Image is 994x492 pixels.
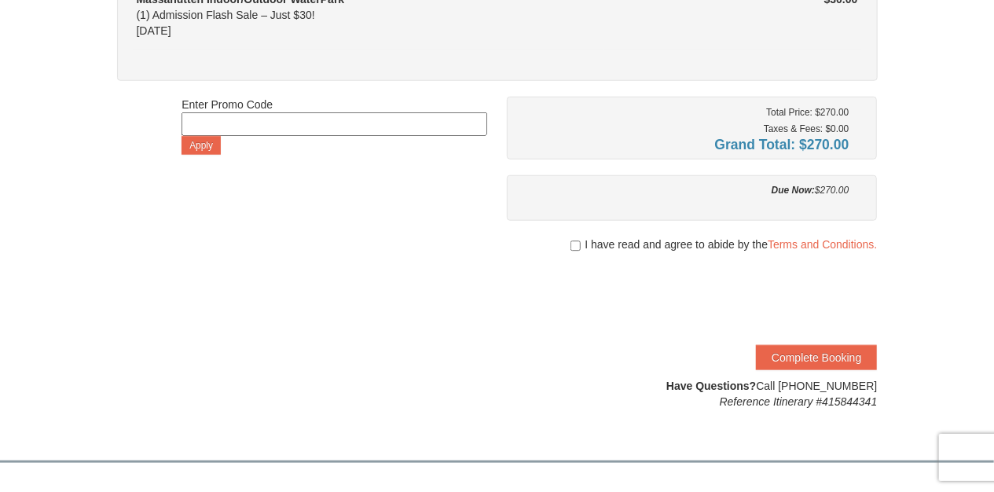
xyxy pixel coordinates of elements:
[766,107,849,118] small: Total Price: $270.00
[519,137,849,152] h4: Grand Total: $270.00
[182,97,487,155] div: Enter Promo Code
[519,182,849,198] div: $270.00
[182,136,221,155] button: Apply
[720,395,878,408] em: Reference Itinerary #415844341
[666,380,756,392] strong: Have Questions?
[585,237,877,252] span: I have read and agree to abide by the
[764,123,849,134] small: Taxes & Fees: $0.00
[507,378,878,409] div: Call [PHONE_NUMBER]
[768,238,877,251] a: Terms and Conditions.
[772,185,815,196] strong: Due Now:
[638,268,877,329] iframe: reCAPTCHA
[756,345,877,370] button: Complete Booking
